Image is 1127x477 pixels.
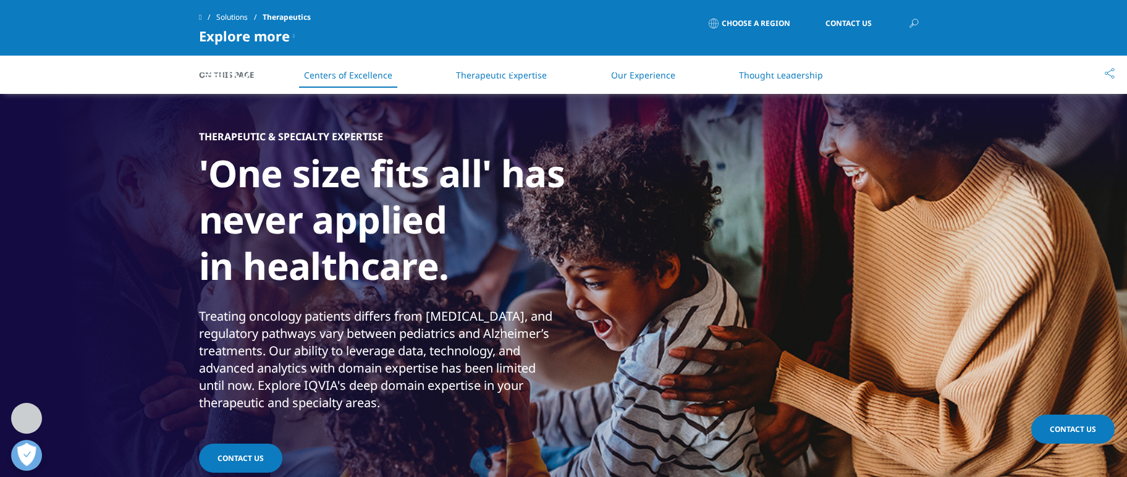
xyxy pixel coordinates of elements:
a: Insights [583,62,626,77]
h1: 'One size fits all' has never applied in healthcare. [199,150,662,297]
a: Products [480,62,528,77]
span: Contact Us [217,453,264,463]
a: About [682,62,714,77]
nav: Primary [303,43,928,101]
a: Contact Us [1031,415,1115,444]
span: Choose a Region [722,19,790,28]
a: Careers [769,62,810,77]
span: Contact Us [825,20,872,27]
a: Contact Us [807,9,890,38]
h5: Therapeutic & Specialty Expertise [199,130,383,143]
p: Treating oncology patients differs from [MEDICAL_DATA], and regulatory pathways vary between pedi... [199,308,560,419]
button: Open Preferences [11,440,42,471]
a: Contact Us [199,444,282,473]
img: IQVIA Healthcare Information Technology and Pharma Clinical Research Company [199,64,298,82]
a: Solutions [375,62,424,77]
span: Contact Us [1050,424,1096,434]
